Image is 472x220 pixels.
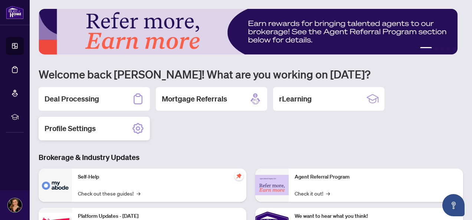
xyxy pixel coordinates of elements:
a: Check it out!→ [295,189,330,197]
p: Agent Referral Program [295,173,457,181]
button: Open asap [442,194,465,216]
a: Check out these guides!→ [78,189,140,197]
button: 2 [435,47,438,50]
span: pushpin [235,171,243,180]
img: Self-Help [39,169,72,202]
button: 5 [453,47,456,50]
h2: Deal Processing [45,94,99,104]
h2: rLearning [279,94,312,104]
img: Slide 0 [39,9,458,54]
p: Self-Help [78,173,240,181]
button: 4 [447,47,450,50]
button: 3 [441,47,444,50]
button: 1 [420,47,432,50]
span: → [326,189,330,197]
h2: Mortgage Referrals [162,94,227,104]
h3: Brokerage & Industry Updates [39,152,463,163]
span: → [137,189,140,197]
img: Agent Referral Program [255,175,289,195]
img: logo [6,6,24,19]
h1: Welcome back [PERSON_NAME]! What are you working on [DATE]? [39,67,463,81]
h2: Profile Settings [45,123,96,134]
img: Profile Icon [8,198,22,212]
